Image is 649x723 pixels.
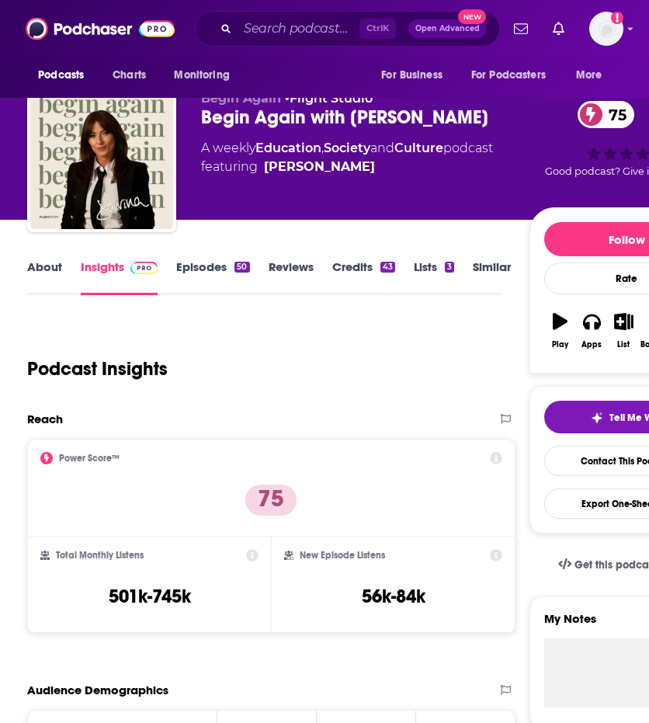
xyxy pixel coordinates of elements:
[113,64,146,86] span: Charts
[324,141,370,155] a: Society
[415,25,480,33] span: Open Advanced
[547,16,571,42] a: Show notifications dropdown
[611,12,623,24] svg: Add a profile image
[30,86,173,229] img: Begin Again with Davina McCall
[461,61,568,90] button: open menu
[285,91,373,106] span: •
[589,12,623,46] img: User Profile
[617,340,630,349] div: List
[370,141,394,155] span: and
[445,262,454,273] div: 3
[56,550,144,561] h2: Total Monthly Listens
[578,101,634,128] a: 75
[109,585,191,608] h3: 501k-745k
[394,141,443,155] a: Culture
[576,303,608,359] button: Apps
[27,412,63,426] h2: Reach
[544,303,576,359] button: Play
[245,485,297,516] p: 75
[269,259,314,295] a: Reviews
[552,340,568,349] div: Play
[27,683,168,697] h2: Audience Demographics
[174,64,229,86] span: Monitoring
[176,259,249,295] a: Episodes50
[414,259,454,295] a: Lists3
[201,139,493,176] div: A weekly podcast
[565,61,622,90] button: open menu
[362,585,425,608] h3: 56k-84k
[370,61,462,90] button: open menu
[589,12,623,46] button: Show profile menu
[27,357,168,381] h1: Podcast Insights
[163,61,249,90] button: open menu
[589,12,623,46] span: Logged in as esmith_bg
[593,101,634,128] span: 75
[381,64,442,86] span: For Business
[471,64,546,86] span: For Podcasters
[458,9,486,24] span: New
[380,262,395,273] div: 43
[59,453,120,464] h2: Power Score™
[201,91,281,106] span: Begin Again
[332,259,395,295] a: Credits43
[81,259,158,295] a: InsightsPodchaser Pro
[300,550,385,561] h2: New Episode Listens
[38,64,84,86] span: Podcasts
[581,340,602,349] div: Apps
[102,61,155,90] a: Charts
[473,259,511,295] a: Similar
[608,303,640,359] button: List
[238,16,359,41] input: Search podcasts, credits, & more...
[321,141,324,155] span: ,
[290,91,373,106] a: Flight Studio
[201,158,493,176] span: featuring
[264,158,375,176] a: Davina McCall
[576,64,602,86] span: More
[27,61,104,90] button: open menu
[508,16,534,42] a: Show notifications dropdown
[234,262,249,273] div: 50
[26,14,175,43] img: Podchaser - Follow, Share and Rate Podcasts
[359,19,396,39] span: Ctrl K
[195,11,500,47] div: Search podcasts, credits, & more...
[255,141,321,155] a: Education
[591,412,603,424] img: tell me why sparkle
[130,262,158,274] img: Podchaser Pro
[27,259,62,295] a: About
[408,19,487,38] button: Open AdvancedNew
